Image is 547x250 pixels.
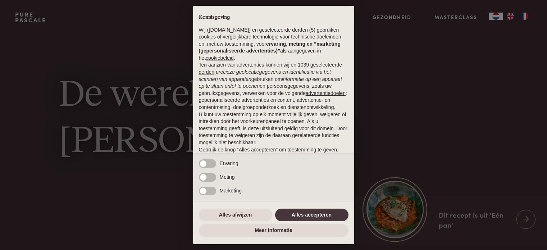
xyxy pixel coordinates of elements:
[306,90,346,97] button: advertentiedoelen
[199,41,341,54] strong: ervaring, meting en “marketing (gepersonaliseerde advertenties)”
[199,14,348,21] h2: Kennisgeving
[199,27,348,62] p: Wij ([DOMAIN_NAME]) en geselecteerde derden (5) gebruiken cookies of vergelijkbare technologie vo...
[199,76,342,89] em: informatie op een apparaat op te slaan en/of te openen
[199,69,331,82] em: precieze geolocatiegegevens en identificatie via het scannen van apparaten
[206,55,234,61] a: cookiebeleid
[199,62,348,111] p: Ten aanzien van advertenties kunnen wij en 1039 geselecteerde gebruiken om en persoonsgegevens, z...
[220,188,242,194] span: Marketing
[199,69,215,76] button: derden
[275,209,348,222] button: Alles accepteren
[199,209,272,222] button: Alles afwijzen
[199,224,348,237] button: Meer informatie
[199,146,348,168] p: Gebruik de knop “Alles accepteren” om toestemming te geven. Gebruik de knop “Alles afwijzen” om d...
[220,174,235,180] span: Meting
[199,111,348,146] p: U kunt uw toestemming op elk moment vrijelijk geven, weigeren of intrekken door het voorkeurenpan...
[220,160,238,166] span: Ervaring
